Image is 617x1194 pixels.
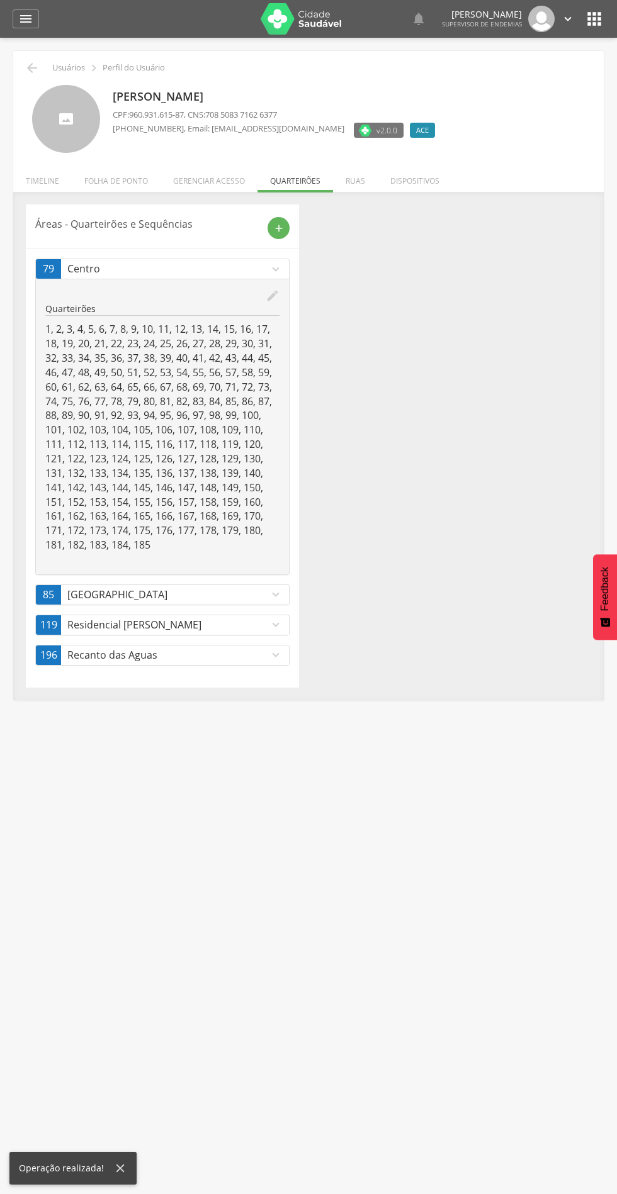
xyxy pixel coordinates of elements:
[19,1162,113,1174] div: Operação realizada!
[561,6,575,32] a: 
[36,645,289,665] a: 196Recanto das Aguasexpand_more
[72,163,161,192] li: Folha de ponto
[376,124,397,137] span: v2.0.0
[45,303,280,315] p: Quarteirões
[40,618,57,632] span: 119
[52,63,85,73] p: Usuários
[67,648,269,662] p: Recanto das Aguas
[442,10,522,19] p: [PERSON_NAME]
[18,11,33,26] i: 
[593,554,617,640] button: Feedback - Mostrar pesquisa
[13,163,72,192] li: Timeline
[129,109,184,120] span: 960.931.615-87
[599,567,611,611] span: Feedback
[113,123,184,134] span: [PHONE_NUMBER]
[266,289,280,303] i: edit
[584,9,604,29] i: 
[103,63,165,73] p: Perfil do Usuário
[113,109,441,121] p: CPF: , CNS:
[269,618,283,632] i: expand_more
[273,223,285,234] i: add
[411,6,426,32] a: 
[561,12,575,26] i: 
[269,648,283,662] i: expand_more
[43,588,54,602] span: 85
[411,11,426,26] i: 
[36,615,289,635] a: 119Residencial [PERSON_NAME]expand_more
[269,262,283,276] i: expand_more
[35,217,258,232] p: Áreas - Quarteirões e Sequências
[442,20,522,28] span: Supervisor de Endemias
[113,89,441,105] p: [PERSON_NAME]
[13,9,39,28] a: 
[161,163,258,192] li: Gerenciar acesso
[67,262,269,276] p: Centro
[40,648,57,662] span: 196
[205,109,277,120] span: 708 5083 7162 6377
[36,585,289,605] a: 85[GEOGRAPHIC_DATA]expand_more
[45,322,280,552] p: 1, 2, 3, 4, 5, 6, 7, 8, 9, 10, 11, 12, 13, 14, 15, 16, 17, 18, 19, 20, 21, 22, 23, 24, 25, 26, 27...
[36,259,289,279] a: 79Centroexpand_more
[87,61,101,75] i: 
[43,262,54,276] span: 79
[113,123,344,135] p: , Email: [EMAIL_ADDRESS][DOMAIN_NAME]
[416,125,429,135] span: ACE
[67,588,269,602] p: [GEOGRAPHIC_DATA]
[378,163,452,192] li: Dispositivos
[67,618,269,632] p: Residencial [PERSON_NAME]
[333,163,378,192] li: Ruas
[269,588,283,601] i: expand_more
[25,60,40,75] i: 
